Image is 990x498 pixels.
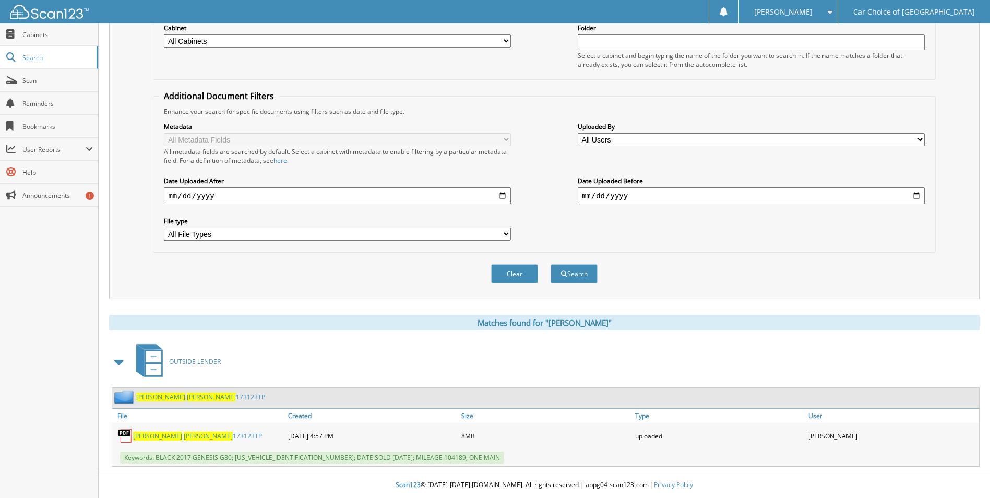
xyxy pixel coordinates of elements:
[578,51,925,69] div: Select a cabinet and begin typing the name of the folder you want to search in. If the name match...
[169,357,221,366] span: OUTSIDE LENDER
[285,409,459,423] a: Created
[633,409,806,423] a: Type
[130,341,221,382] a: OUTSIDE LENDER
[654,480,693,489] a: Privacy Policy
[99,472,990,498] div: © [DATE]-[DATE] [DOMAIN_NAME]. All rights reserved | appg04-scan123-com |
[853,9,975,15] span: Car Choice of [GEOGRAPHIC_DATA]
[578,122,925,131] label: Uploaded By
[164,217,511,226] label: File type
[164,122,511,131] label: Metadata
[578,187,925,204] input: end
[22,145,86,154] span: User Reports
[396,480,421,489] span: Scan123
[22,53,91,62] span: Search
[109,315,980,330] div: Matches found for "[PERSON_NAME]"
[578,176,925,185] label: Date Uploaded Before
[159,107,929,116] div: Enhance your search for specific documents using filters such as date and file type.
[86,192,94,200] div: 1
[22,99,93,108] span: Reminders
[117,428,133,444] img: PDF.png
[633,425,806,446] div: uploaded
[22,30,93,39] span: Cabinets
[806,425,979,446] div: [PERSON_NAME]
[133,432,262,441] a: [PERSON_NAME] [PERSON_NAME]173123TP
[164,23,511,32] label: Cabinet
[120,452,504,464] span: Keywords: BLACK 2017 GENESIS G80; [US_VEHICLE_IDENTIFICATION_NUMBER]; DATE SOLD [DATE]; MILEAGE 1...
[136,393,265,401] a: [PERSON_NAME] [PERSON_NAME]173123TP
[459,425,632,446] div: 8MB
[551,264,598,283] button: Search
[754,9,813,15] span: [PERSON_NAME]
[164,176,511,185] label: Date Uploaded After
[806,409,979,423] a: User
[159,90,279,102] legend: Additional Document Filters
[22,168,93,177] span: Help
[22,191,93,200] span: Announcements
[491,264,538,283] button: Clear
[187,393,236,401] span: [PERSON_NAME]
[22,122,93,131] span: Bookmarks
[285,425,459,446] div: [DATE] 4:57 PM
[112,409,285,423] a: File
[136,393,185,401] span: [PERSON_NAME]
[184,432,233,441] span: [PERSON_NAME]
[273,156,287,165] a: here
[459,409,632,423] a: Size
[133,432,182,441] span: [PERSON_NAME]
[578,23,925,32] label: Folder
[164,147,511,165] div: All metadata fields are searched by default. Select a cabinet with metadata to enable filtering b...
[22,76,93,85] span: Scan
[114,390,136,404] img: folder2.png
[164,187,511,204] input: start
[10,5,89,19] img: scan123-logo-white.svg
